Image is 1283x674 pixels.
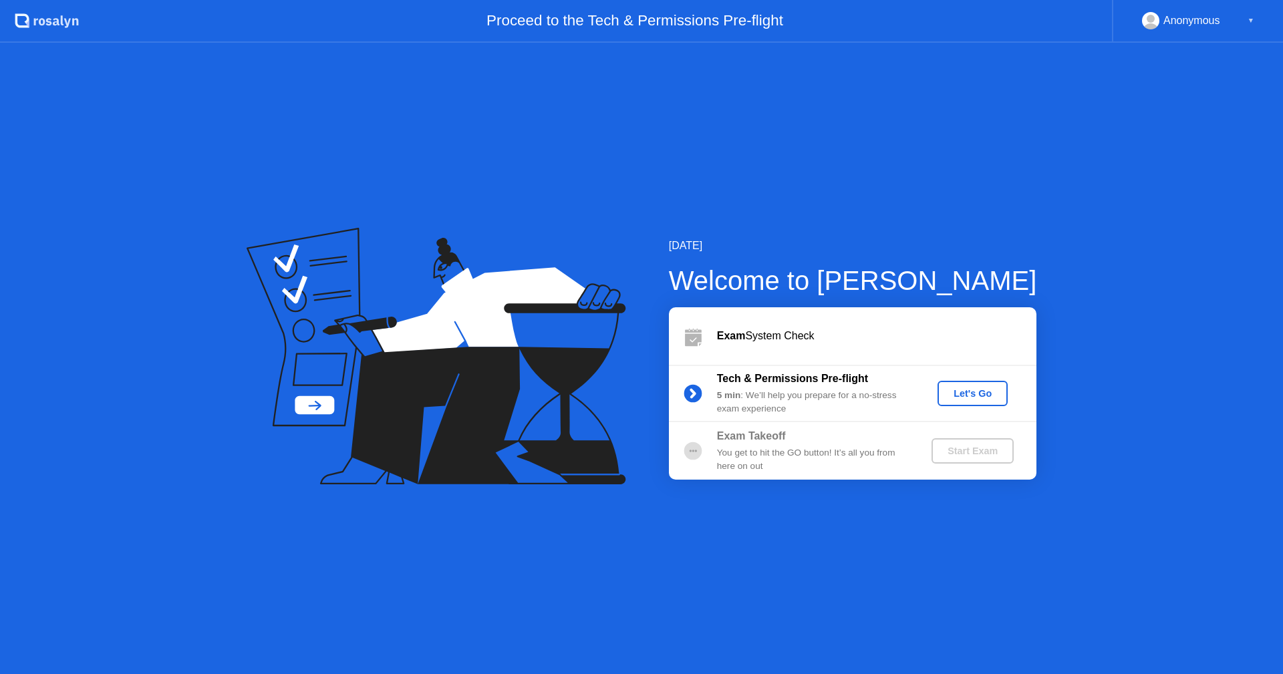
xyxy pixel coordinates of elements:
div: [DATE] [669,238,1037,254]
button: Start Exam [932,438,1014,464]
div: Let's Go [943,388,1002,399]
div: Start Exam [937,446,1008,456]
div: System Check [717,328,1036,344]
div: You get to hit the GO button! It’s all you from here on out [717,446,909,474]
div: Welcome to [PERSON_NAME] [669,261,1037,301]
button: Let's Go [938,381,1008,406]
b: Tech & Permissions Pre-flight [717,373,868,384]
div: : We’ll help you prepare for a no-stress exam experience [717,389,909,416]
b: 5 min [717,390,741,400]
div: ▼ [1248,12,1254,29]
b: Exam Takeoff [717,430,786,442]
div: Anonymous [1163,12,1220,29]
b: Exam [717,330,746,341]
